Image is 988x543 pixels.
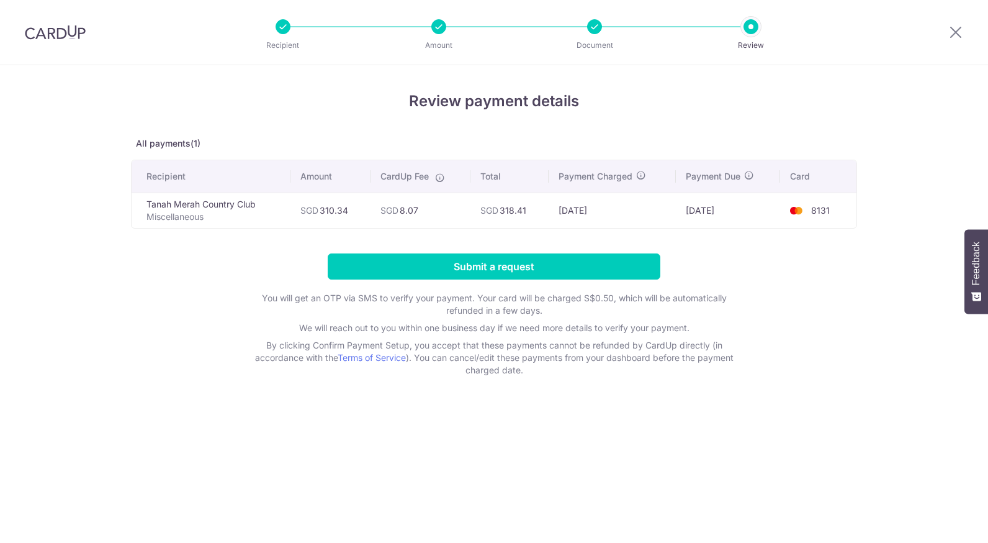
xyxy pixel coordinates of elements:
[338,352,406,363] a: Terms of Service
[480,205,498,216] span: SGD
[705,39,797,52] p: Review
[971,242,982,285] span: Feedback
[470,193,549,228] td: 318.41
[246,322,742,334] p: We will reach out to you within one business day if we need more details to verify your payment.
[290,193,370,228] td: 310.34
[290,160,370,193] th: Amount
[393,39,485,52] p: Amount
[246,292,742,317] p: You will get an OTP via SMS to verify your payment. Your card will be charged S$0.50, which will ...
[328,253,660,280] input: Submit a request
[131,137,857,150] p: All payments(1)
[676,193,780,228] td: [DATE]
[370,193,470,228] td: 8.07
[380,205,398,216] span: SGD
[132,160,290,193] th: Recipient
[780,160,856,193] th: Card
[811,205,830,216] span: 8131
[146,211,281,223] p: Miscellaneous
[132,193,290,228] td: Tanah Merah Country Club
[25,25,86,40] img: CardUp
[246,339,742,376] p: By clicking Confirm Payment Setup, you accept that these payments cannot be refunded by CardUp di...
[559,170,632,183] span: Payment Charged
[380,170,429,183] span: CardUp Fee
[300,205,318,216] span: SGD
[237,39,329,52] p: Recipient
[784,203,809,218] img: <span class="translation_missing" title="translation missing: en.account_steps.new_confirm_form.b...
[470,160,549,193] th: Total
[549,39,640,52] p: Document
[964,229,988,314] button: Feedback - Show survey
[131,90,857,112] h4: Review payment details
[686,170,740,183] span: Payment Due
[549,193,676,228] td: [DATE]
